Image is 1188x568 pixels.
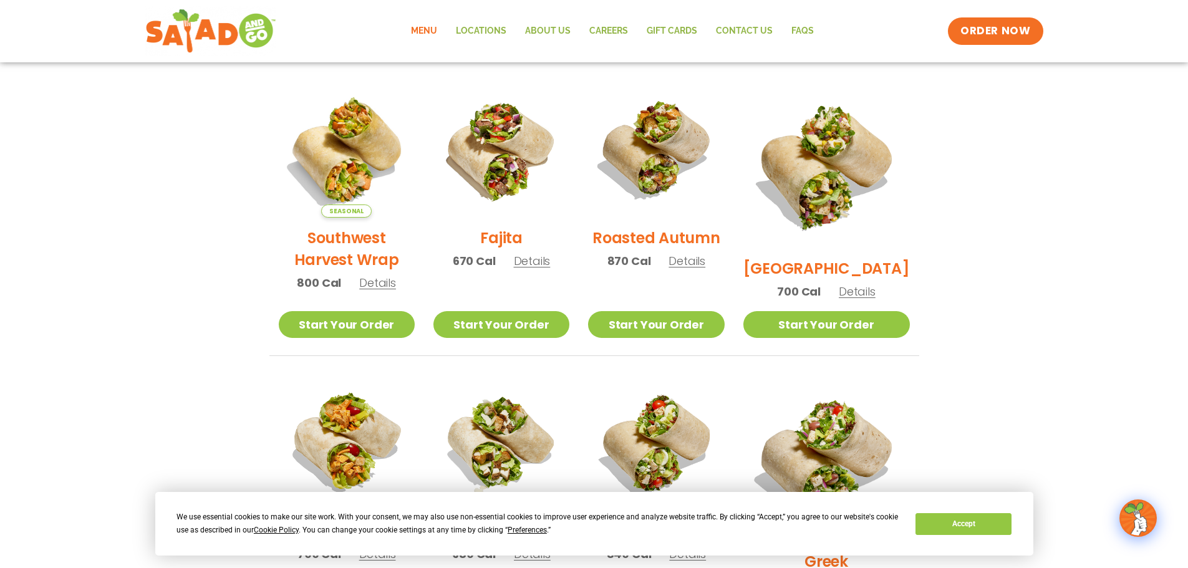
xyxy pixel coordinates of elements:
img: new-SAG-logo-768×292 [145,6,277,56]
button: Accept [915,513,1012,535]
div: Cookie Consent Prompt [155,492,1033,556]
span: Preferences [508,526,547,534]
img: Product photo for BBQ Ranch Wrap [743,82,910,248]
img: Product photo for Roasted Autumn Wrap [588,82,724,218]
img: Product photo for Caesar Wrap [433,375,569,511]
img: Product photo for Fajita Wrap [433,82,569,218]
img: Product photo for Cobb Wrap [588,375,724,511]
a: Careers [580,17,637,46]
a: About Us [516,17,580,46]
h2: [GEOGRAPHIC_DATA] [743,258,910,279]
a: Start Your Order [743,311,910,338]
h2: Southwest Harvest Wrap [279,227,415,271]
a: Start Your Order [588,311,724,338]
span: Cookie Policy [254,526,299,534]
nav: Menu [402,17,823,46]
h2: Fajita [480,227,523,249]
a: Start Your Order [279,311,415,338]
img: Product photo for Southwest Harvest Wrap [279,82,415,218]
span: 700 Cal [777,283,821,300]
a: FAQs [782,17,823,46]
span: Details [839,284,876,299]
img: Product photo for Buffalo Chicken Wrap [279,375,415,511]
span: Details [359,275,396,291]
a: Locations [447,17,516,46]
h2: Roasted Autumn [592,227,720,249]
span: Details [669,253,705,269]
a: Menu [402,17,447,46]
img: Product photo for Greek Wrap [743,375,910,541]
a: Start Your Order [433,311,569,338]
img: wpChatIcon [1121,501,1156,536]
span: Seasonal [321,205,372,218]
a: ORDER NOW [948,17,1043,45]
span: 670 Cal [453,253,496,269]
a: Contact Us [707,17,782,46]
span: 800 Cal [297,274,341,291]
div: We use essential cookies to make our site work. With your consent, we may also use non-essential ... [176,511,901,537]
span: ORDER NOW [960,24,1030,39]
span: 870 Cal [607,253,651,269]
span: Details [514,253,551,269]
a: GIFT CARDS [637,17,707,46]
